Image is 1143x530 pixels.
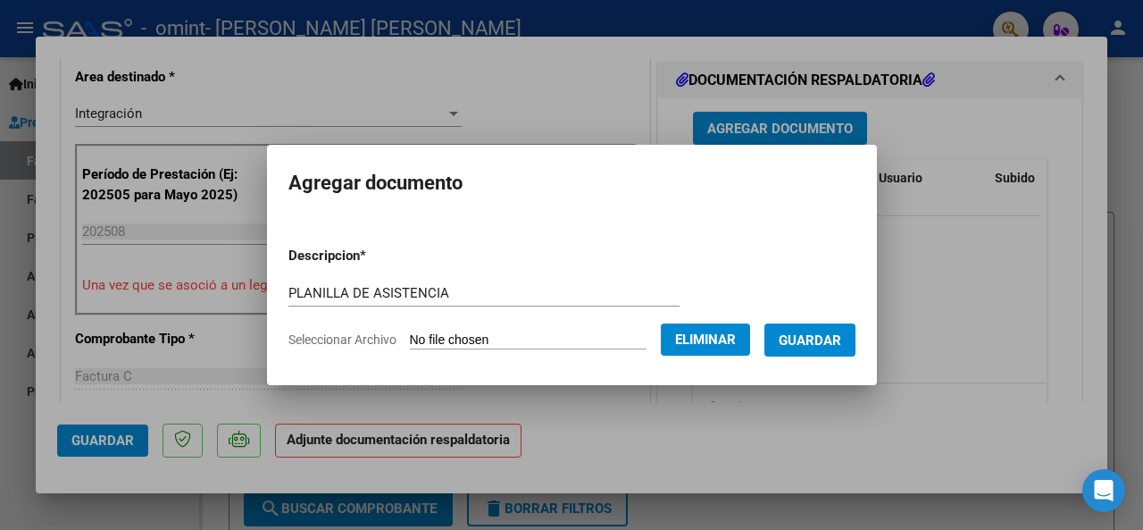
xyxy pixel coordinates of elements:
[288,332,396,347] span: Seleccionar Archivo
[779,332,841,349] span: Guardar
[764,324,855,357] button: Guardar
[661,324,750,356] button: Eliminar
[288,166,855,200] h2: Agregar documento
[675,332,736,348] span: Eliminar
[1082,469,1125,512] div: Open Intercom Messenger
[288,246,459,266] p: Descripcion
